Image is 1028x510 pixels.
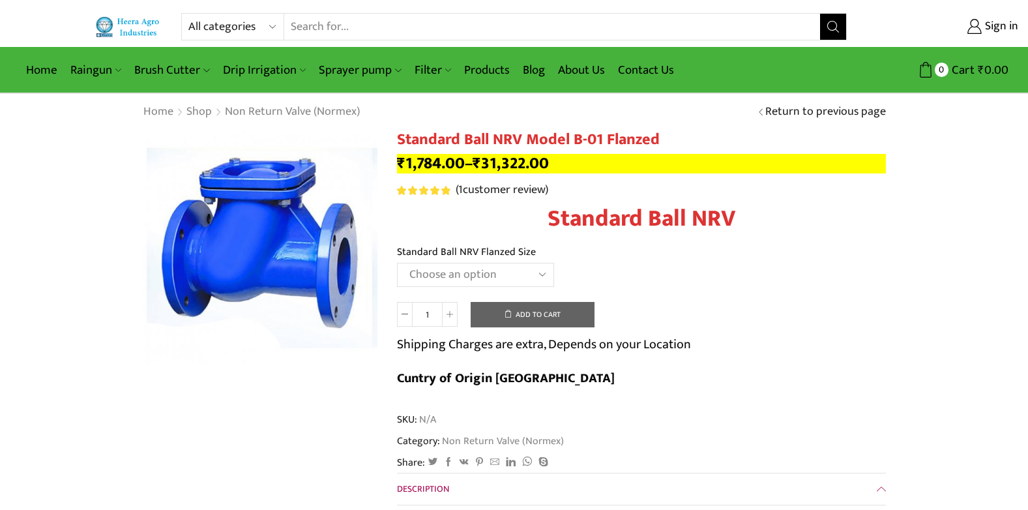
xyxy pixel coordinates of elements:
[458,180,463,200] span: 1
[456,182,548,199] a: (1customer review)
[143,130,377,365] img: Flanze NRV
[224,104,360,121] a: Non Return Valve (Normex)
[397,245,536,260] label: Standard Ball NRV Flanzed Size
[458,55,516,85] a: Products
[397,130,886,149] h1: Standard Ball NRV Model B-01 Flanzed
[948,61,975,79] span: Cart
[765,104,886,121] a: Return to previous page
[143,104,360,121] nav: Breadcrumb
[413,302,442,327] input: Product quantity
[860,58,1008,82] a: 0 Cart ₹0.00
[397,154,886,173] p: –
[312,55,407,85] a: Sprayer pump
[143,104,174,121] a: Home
[397,186,450,195] div: Rated 5.00 out of 5
[611,55,681,85] a: Contact Us
[397,434,564,449] span: Category:
[978,60,1008,80] bdi: 0.00
[284,14,820,40] input: Search for...
[471,302,595,328] button: Add to cart
[397,455,425,470] span: Share:
[551,55,611,85] a: About Us
[866,15,1018,38] a: Sign in
[397,367,615,389] b: Cuntry of Origin [GEOGRAPHIC_DATA]
[935,63,948,76] span: 0
[186,104,213,121] a: Shop
[397,150,465,177] bdi: 1,784.00
[216,55,312,85] a: Drip Irrigation
[397,150,405,177] span: ₹
[64,55,128,85] a: Raingun
[982,18,1018,35] span: Sign in
[397,186,452,195] span: 1
[978,60,984,80] span: ₹
[397,205,886,233] h1: Standard Ball NRV
[417,412,436,427] span: N/A
[397,412,886,427] span: SKU:
[440,432,564,449] a: Non Return Valve (Normex)
[820,14,846,40] button: Search button
[397,481,449,496] span: Description
[128,55,216,85] a: Brush Cutter
[20,55,64,85] a: Home
[473,150,481,177] span: ₹
[397,473,886,505] a: Description
[397,334,691,355] p: Shipping Charges are extra, Depends on your Location
[516,55,551,85] a: Blog
[397,186,450,195] span: Rated out of 5 based on customer rating
[473,150,549,177] bdi: 31,322.00
[408,55,458,85] a: Filter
